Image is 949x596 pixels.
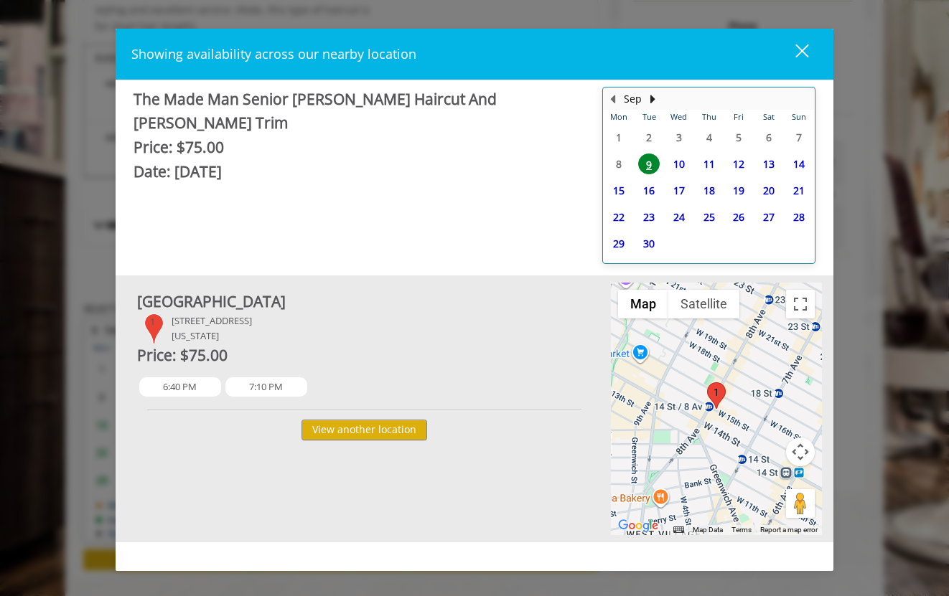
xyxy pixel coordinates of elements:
[786,290,815,318] button: Toggle fullscreen view
[618,290,668,318] button: Show street map
[694,110,724,124] th: Thu
[144,313,164,344] div: 1
[604,177,634,204] td: Select day15
[758,180,780,201] span: 20
[614,516,662,535] a: Open this area in Google Maps (opens a new window)
[724,177,754,204] td: Select day19
[707,382,726,409] div: 1
[728,207,749,227] span: 26
[604,204,634,230] td: Select day22
[604,110,634,124] th: Mon
[608,180,630,201] span: 15
[673,525,683,535] button: Keyboard shortcuts
[754,110,784,124] th: Sat
[634,204,664,230] td: Select day23
[664,151,694,177] td: Select day10
[647,91,658,107] button: Next Month
[694,177,724,204] td: Select day18
[668,290,739,318] button: Show satellite imagery
[134,136,581,160] div: Price: $75.00
[788,207,810,227] span: 28
[698,153,720,174] span: 11
[225,377,307,397] span: 7:10 PM
[634,110,664,124] th: Tue
[779,43,808,65] div: close dialog
[604,230,634,257] td: Select day29
[624,91,642,107] button: Sep
[638,233,660,254] span: 30
[694,151,724,177] td: Select day11
[784,110,814,124] th: Sun
[784,204,814,230] td: Select day28
[664,110,694,124] th: Wed
[134,87,581,136] div: The Made Man Senior [PERSON_NAME] Haircut And [PERSON_NAME] Trim
[758,153,780,174] span: 13
[784,177,814,204] td: Select day21
[607,91,618,107] button: Previous Month
[638,180,660,201] span: 16
[754,151,784,177] td: Select day13
[788,153,810,174] span: 14
[760,526,818,534] a: Report a map error
[758,207,780,227] span: 27
[608,207,630,227] span: 22
[608,233,630,254] span: 29
[668,207,690,227] span: 24
[786,489,815,518] button: Drag Pegman onto the map to open Street View
[788,180,810,201] span: 21
[634,230,664,257] td: Select day30
[724,151,754,177] td: Select day12
[301,420,427,440] button: View another location
[728,153,749,174] span: 12
[731,526,752,534] a: Terms (opens in new tab)
[698,207,720,227] span: 25
[754,204,784,230] td: Select day27
[724,110,754,124] th: Fri
[139,377,221,397] span: 6:40 PM
[172,313,252,344] div: [STREET_ADDRESS] [US_STATE]
[638,153,660,174] span: 9
[131,45,416,62] span: Showing availability across our nearby location
[754,177,784,204] td: Select day20
[664,177,694,204] td: Select day17
[786,437,815,466] button: Map camera controls
[134,160,581,184] div: Date: [DATE]
[634,151,664,177] td: Select day9
[698,180,720,201] span: 18
[664,204,694,230] td: Select day24
[784,151,814,177] td: Select day14
[693,525,723,535] button: Map Data
[694,204,724,230] td: Select day25
[614,516,662,535] img: Google
[634,177,664,204] td: Select day16
[668,180,690,201] span: 17
[137,290,592,314] div: [GEOGRAPHIC_DATA]
[638,207,660,227] span: 23
[668,153,690,174] span: 10
[137,344,592,368] div: Price: $75.00
[769,39,818,69] button: close dialog
[728,180,749,201] span: 19
[724,204,754,230] td: Select day26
